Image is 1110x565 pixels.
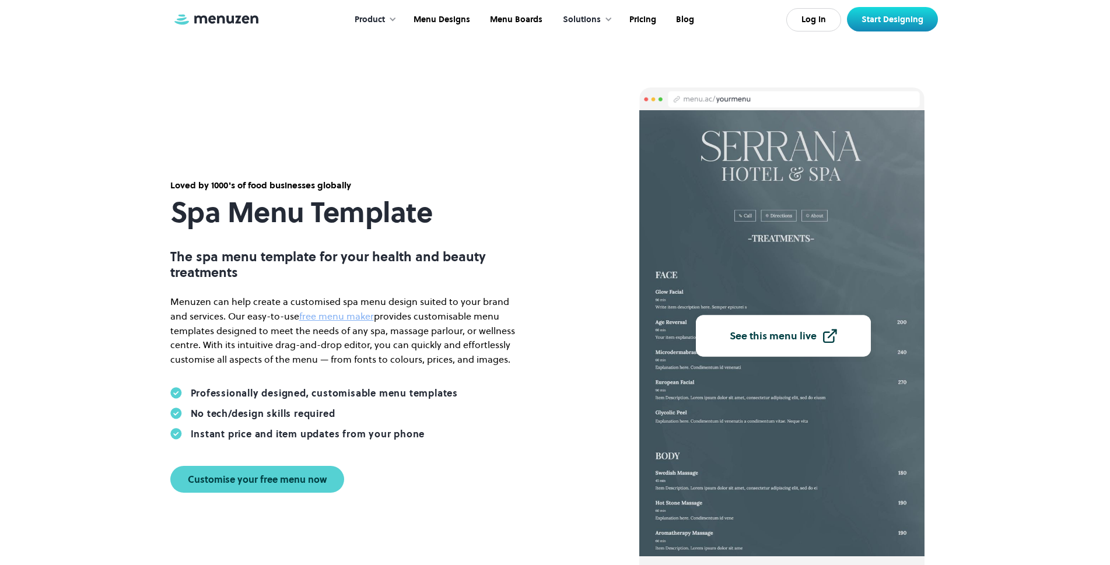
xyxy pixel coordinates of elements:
[299,310,374,322] a: free menu maker
[730,331,817,341] div: See this menu live
[847,7,938,31] a: Start Designing
[355,13,385,26] div: Product
[639,110,925,556] img: Spa Menu Template
[563,13,601,26] div: Solutions
[191,387,458,399] div: Professionally designed, customisable menu templates
[618,2,665,38] a: Pricing
[191,428,425,440] div: Instant price and item updates from your phone
[170,196,520,229] h1: Spa Menu Template
[696,315,871,357] a: See this menu live
[343,2,402,38] div: Product
[402,2,479,38] a: Menu Designs
[665,2,703,38] a: Blog
[170,249,520,280] p: The spa menu template for your health and beauty treatments
[170,294,520,367] p: Menuzen can help create a customised spa menu design suited to your brand and services. Our easy-...
[479,2,551,38] a: Menu Boards
[188,475,327,484] div: Customise your free menu now
[191,408,335,419] div: No tech/design skills required
[786,8,841,31] a: Log In
[170,466,344,493] a: Customise your free menu now
[551,2,618,38] div: Solutions
[170,179,520,192] div: Loved by 1000's of food businesses globally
